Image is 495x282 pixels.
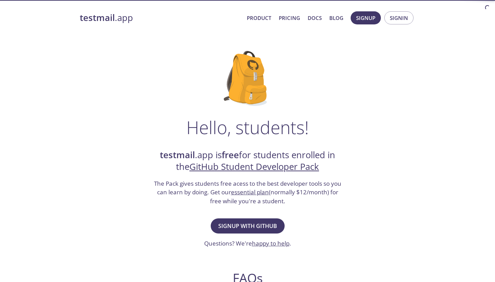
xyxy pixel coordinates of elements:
[218,221,277,231] span: Signup with GitHub
[80,12,241,24] a: testmail.app
[204,239,291,248] h3: Questions? We're .
[80,12,115,24] strong: testmail
[153,149,342,173] h2: .app is for students enrolled in the
[247,13,271,22] a: Product
[231,188,269,196] a: essential plan
[153,179,342,206] h3: The Pack gives students free acess to the best developer tools so you can learn by doing. Get our...
[329,13,343,22] a: Blog
[356,13,375,22] span: Signup
[189,161,319,173] a: GitHub Student Developer Pack
[252,239,289,247] a: happy to help
[160,149,195,161] strong: testmail
[279,13,300,22] a: Pricing
[222,149,239,161] strong: free
[308,13,322,22] a: Docs
[384,11,414,24] button: Signin
[211,218,285,234] button: Signup with GitHub
[390,13,408,22] span: Signin
[224,51,272,106] img: github-student-backpack.png
[351,11,381,24] button: Signup
[186,117,309,138] h1: Hello, students!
